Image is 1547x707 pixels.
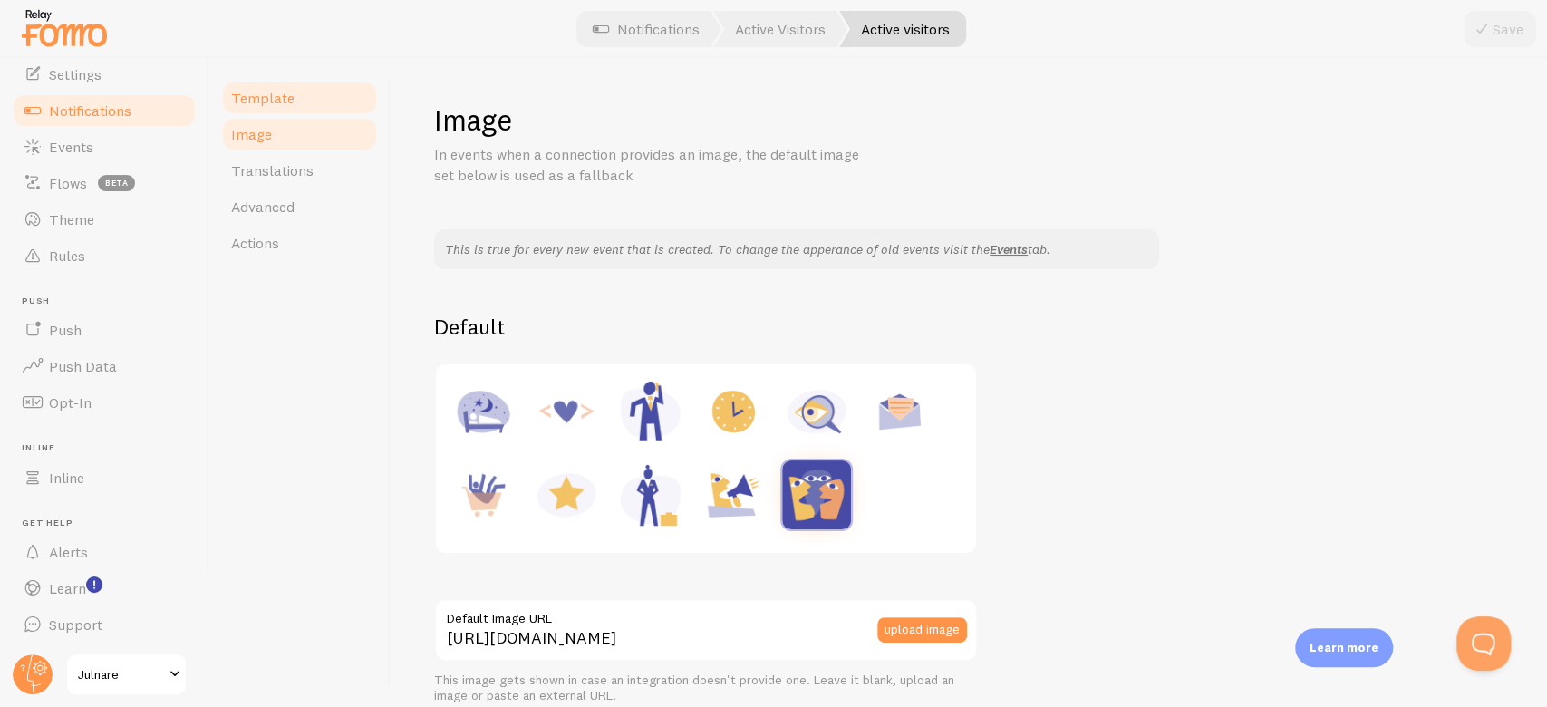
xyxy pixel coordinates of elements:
a: Alerts [11,534,198,570]
a: Julnare [65,653,188,696]
p: In events when a connection provides an image, the default image set below is used as a fallback [434,144,869,186]
a: Opt-In [11,384,198,421]
a: Actions [220,225,379,261]
span: Rules [49,247,85,265]
a: Advanced [220,189,379,225]
p: This is true for every new event that is created. To change the apperance of old events visit the... [445,240,1148,258]
img: Male Executive [615,377,684,446]
span: Support [49,615,102,634]
span: Theme [49,210,94,228]
span: Push [49,321,82,339]
a: Push Data [11,348,198,384]
span: Actions [231,234,279,252]
a: Events [11,129,198,165]
a: Theme [11,201,198,237]
span: Settings [49,65,102,83]
img: Rating [532,460,601,529]
a: Events [990,241,1028,257]
button: upload image [877,617,967,643]
span: Opt-In [49,393,92,412]
a: Notifications [11,92,198,129]
span: Notifications [49,102,131,120]
div: This image gets shown in case an integration doesn't provide one. Leave it blank, upload an image... [434,673,978,704]
img: Shoutout [699,460,768,529]
span: beta [98,175,135,191]
a: Image [220,116,379,152]
a: Flows beta [11,165,198,201]
img: Purchase [449,460,517,529]
img: Code [532,377,601,446]
a: Push [11,312,198,348]
span: Get Help [22,518,198,529]
img: fomo-relay-logo-orange.svg [19,5,110,51]
svg: <p>Watch New Feature Tutorials!</p> [86,576,102,593]
span: Template [231,89,295,107]
h1: Image [434,102,1503,139]
a: Learn [11,570,198,606]
span: Inline [49,469,84,487]
span: Push Data [49,357,117,375]
iframe: Help Scout Beacon - Open [1456,616,1511,671]
span: Translations [231,161,314,179]
span: Julnare [78,663,164,685]
img: Female Executive [615,460,684,529]
span: Alerts [49,543,88,561]
span: Advanced [231,198,295,216]
img: Accommodation [449,377,517,446]
img: Custom [782,460,851,529]
a: Template [220,80,379,116]
p: Learn more [1310,639,1378,656]
div: Learn more [1295,628,1393,667]
span: Flows [49,174,87,192]
a: Settings [11,56,198,92]
span: Image [231,125,272,143]
label: Default Image URL [434,598,978,629]
h2: Default [434,313,1503,341]
a: Inline [11,460,198,496]
span: Events [49,138,93,156]
span: Inline [22,442,198,454]
a: Translations [220,152,379,189]
img: Newsletter [865,377,934,446]
img: Inquiry [782,377,851,446]
img: Appointment [699,377,768,446]
a: Rules [11,237,198,274]
span: Push [22,295,198,307]
a: Support [11,606,198,643]
span: Learn [49,579,86,597]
